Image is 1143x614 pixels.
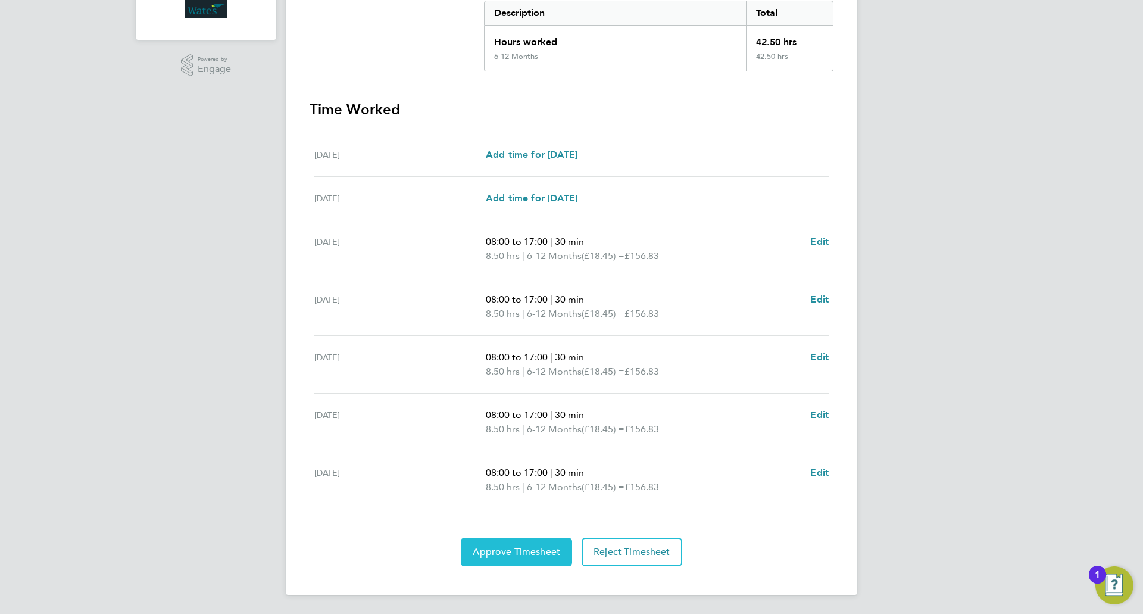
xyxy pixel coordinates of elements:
span: | [522,250,524,261]
span: | [522,308,524,319]
span: £156.83 [624,366,659,377]
span: £156.83 [624,481,659,493]
span: 30 min [555,294,584,305]
span: 30 min [555,467,584,478]
span: Edit [810,294,829,305]
a: Add time for [DATE] [486,191,577,205]
span: 6-12 Months [527,364,582,379]
a: Add time for [DATE] [486,148,577,162]
span: 8.50 hrs [486,481,520,493]
span: 6-12 Months [527,422,582,437]
span: | [522,366,524,377]
span: 6-12 Months [527,480,582,494]
span: Reject Timesheet [594,546,670,558]
span: 6-12 Months [527,307,582,321]
span: (£18.45) = [582,481,624,493]
span: 08:00 to 17:00 [486,294,548,305]
span: 08:00 to 17:00 [486,467,548,478]
span: | [550,467,552,478]
button: Approve Timesheet [461,538,572,566]
h3: Time Worked [310,100,833,119]
span: Edit [810,467,829,478]
span: £156.83 [624,250,659,261]
span: Edit [810,351,829,363]
div: [DATE] [314,191,486,205]
span: Powered by [198,54,231,64]
span: 08:00 to 17:00 [486,409,548,420]
span: | [522,423,524,435]
a: Edit [810,235,829,249]
button: Open Resource Center, 1 new notification [1095,566,1133,604]
span: Engage [198,64,231,74]
span: 30 min [555,236,584,247]
a: Edit [810,292,829,307]
button: Reject Timesheet [582,538,682,566]
span: | [522,481,524,493]
div: 42.50 hrs [746,26,833,52]
div: Summary [484,1,833,71]
a: Edit [810,466,829,480]
div: [DATE] [314,235,486,263]
span: 8.50 hrs [486,308,520,319]
span: | [550,236,552,247]
span: 08:00 to 17:00 [486,236,548,247]
a: Edit [810,408,829,422]
span: Edit [810,236,829,247]
span: 8.50 hrs [486,423,520,435]
span: Approve Timesheet [473,546,560,558]
span: 6-12 Months [527,249,582,263]
span: £156.83 [624,308,659,319]
a: Powered byEngage [181,54,232,77]
span: (£18.45) = [582,366,624,377]
a: Edit [810,350,829,364]
span: | [550,409,552,420]
span: | [550,294,552,305]
div: [DATE] [314,148,486,162]
span: | [550,351,552,363]
div: 42.50 hrs [746,52,833,71]
span: 30 min [555,409,584,420]
span: (£18.45) = [582,250,624,261]
div: [DATE] [314,292,486,321]
div: Description [485,1,746,25]
span: 08:00 to 17:00 [486,351,548,363]
div: [DATE] [314,466,486,494]
div: [DATE] [314,350,486,379]
span: Add time for [DATE] [486,149,577,160]
div: Hours worked [485,26,746,52]
span: £156.83 [624,423,659,435]
span: (£18.45) = [582,423,624,435]
span: 8.50 hrs [486,250,520,261]
span: 8.50 hrs [486,366,520,377]
span: 30 min [555,351,584,363]
span: Add time for [DATE] [486,192,577,204]
div: [DATE] [314,408,486,437]
span: (£18.45) = [582,308,624,319]
div: Total [746,1,833,25]
div: 6-12 Months [494,52,538,61]
div: 1 [1095,575,1100,590]
span: Edit [810,409,829,420]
